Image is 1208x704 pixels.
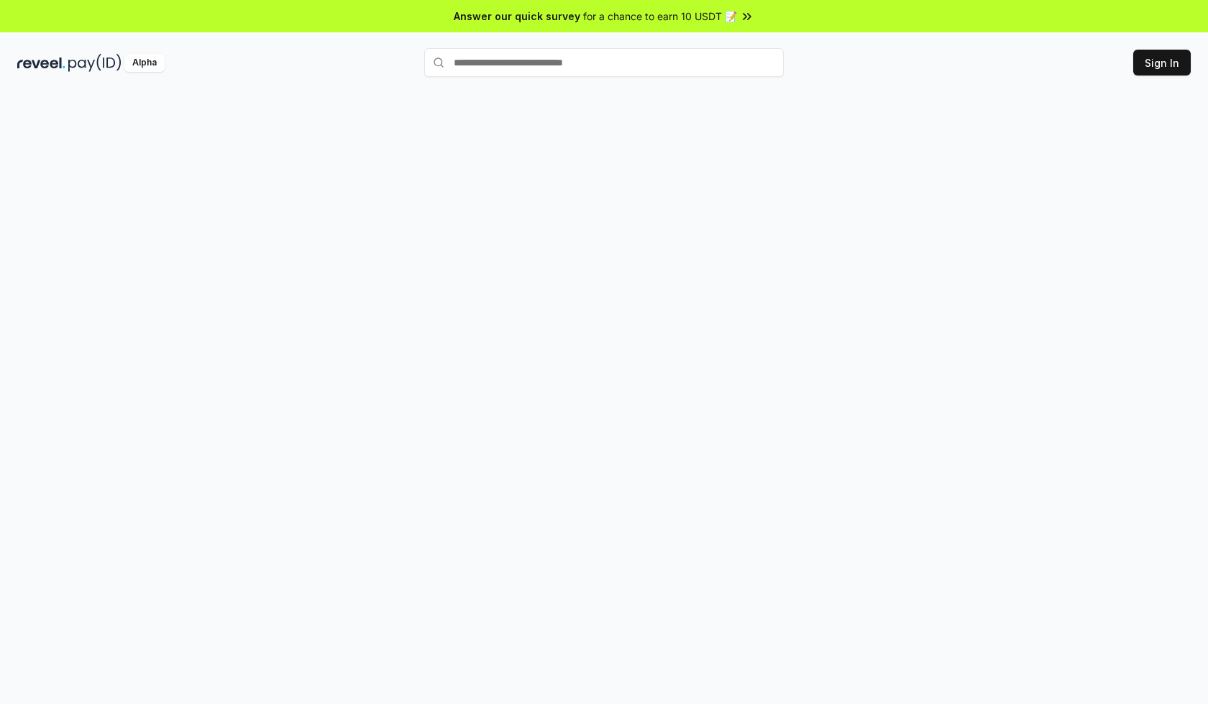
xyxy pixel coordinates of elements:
[124,54,165,72] div: Alpha
[454,9,580,24] span: Answer our quick survey
[1133,50,1191,76] button: Sign In
[17,54,65,72] img: reveel_dark
[583,9,737,24] span: for a chance to earn 10 USDT 📝
[68,54,122,72] img: pay_id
